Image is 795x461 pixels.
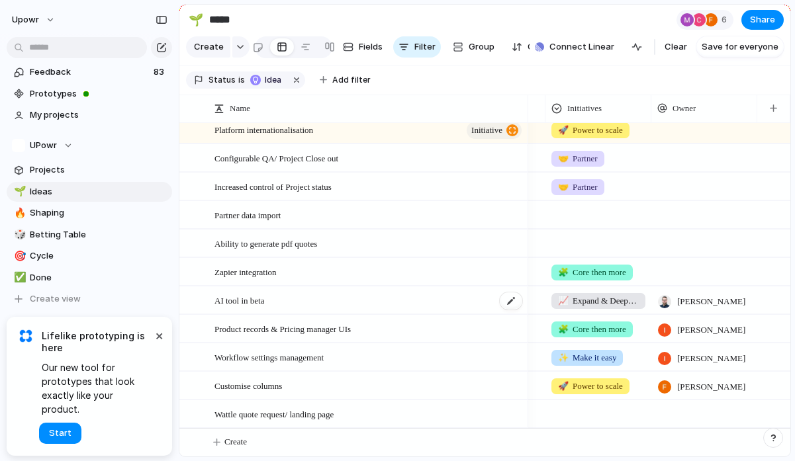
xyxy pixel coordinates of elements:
button: Filter [393,36,441,58]
button: Create [186,36,230,58]
button: Collapse [506,36,569,58]
span: Ideas [30,185,167,198]
span: Core then more [558,266,626,279]
div: 🌱 [14,184,23,199]
span: 6 [722,13,731,26]
span: Customise columns [214,378,282,393]
button: Clear [659,36,692,58]
button: 🌱 [185,9,207,30]
span: Platform internationalisation [214,122,313,137]
span: Configurable QA/ Project Close out [214,150,338,165]
span: Betting Table [30,228,167,241]
span: Create [194,40,224,54]
span: Partner data import [214,207,281,222]
button: initiative [467,122,522,139]
span: Clear [665,40,687,54]
span: Shaping [30,206,167,220]
span: My projects [30,108,167,122]
span: [PERSON_NAME] [677,352,745,365]
button: ✅ [12,271,25,284]
span: is [238,74,245,86]
span: Name [230,102,250,115]
span: Group [469,40,494,54]
span: Our new tool for prototypes that look exactly like your product. [42,360,152,416]
a: Feedback83 [7,62,172,82]
span: Done [30,271,167,284]
button: Create view [7,289,172,309]
span: Collapse [528,40,564,54]
span: Filter [414,40,436,54]
span: 🚀 [558,381,569,391]
span: UPowr [30,139,57,152]
span: Projects [30,163,167,177]
span: Start [49,427,71,440]
span: Idea [265,74,284,86]
a: 🔥Shaping [7,203,172,223]
span: 🧩 [558,267,569,277]
span: Create [224,435,247,448]
span: Fields [359,40,383,54]
button: UPowr [7,136,172,155]
button: Dismiss [151,327,167,343]
a: ✅Done [7,268,172,288]
span: 83 [154,65,167,79]
span: [PERSON_NAME] [677,380,745,394]
span: Add filter [332,74,371,86]
span: Partner [558,152,598,165]
span: [PERSON_NAME] [677,295,745,308]
span: Save for everyone [702,40,778,54]
span: 🚀 [558,125,569,135]
span: ✨ [558,353,569,362]
span: AI tool in beta [214,292,264,308]
button: 🌱 [12,185,25,198]
button: Fields [338,36,388,58]
button: Add filter [312,71,379,89]
span: Expand & Deepen (Phase 2) [558,294,639,308]
div: 🎲 [14,227,23,242]
span: Partner [558,181,598,194]
button: Start [39,423,81,444]
a: 🎯Cycle [7,246,172,266]
a: 🎲Betting Table [7,225,172,245]
span: 🧩 [558,324,569,334]
button: upowr [6,9,62,30]
span: Share [750,13,775,26]
span: Lifelike prototyping is here [42,330,152,354]
button: Save for everyone [696,36,784,58]
div: 🌱 [189,11,203,28]
span: Create view [30,292,81,306]
span: Power to scale [558,124,623,137]
span: Ability to generate pdf quotes [214,235,317,251]
a: 🌱Ideas [7,182,172,202]
a: My projects [7,105,172,125]
button: Share [741,10,784,30]
button: 🎯 [12,249,25,263]
span: 📈 [558,296,569,306]
span: [PERSON_NAME] [677,323,745,337]
span: Wattle quote request/ landing page [214,406,334,421]
button: 🔥 [12,206,25,220]
div: 🎯 [14,249,23,264]
button: Idea [246,73,288,87]
span: Power to scale [558,380,623,393]
span: Feedback [30,65,150,79]
span: Zapier integration [214,264,277,279]
div: 🔥 [14,206,23,221]
a: Projects [7,160,172,180]
span: 🤝 [558,182,569,192]
span: Increased control of Project status [214,179,332,194]
span: Workflow settings management [214,349,324,364]
span: Make it easy [558,351,616,364]
div: ✅ [14,270,23,285]
span: 🤝 [558,153,569,163]
span: Product records & Pricing manager UIs [214,321,351,336]
span: upowr [12,13,39,26]
span: initiative [471,121,502,140]
span: Core then more [558,323,626,336]
button: Connect Linear [530,37,620,57]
